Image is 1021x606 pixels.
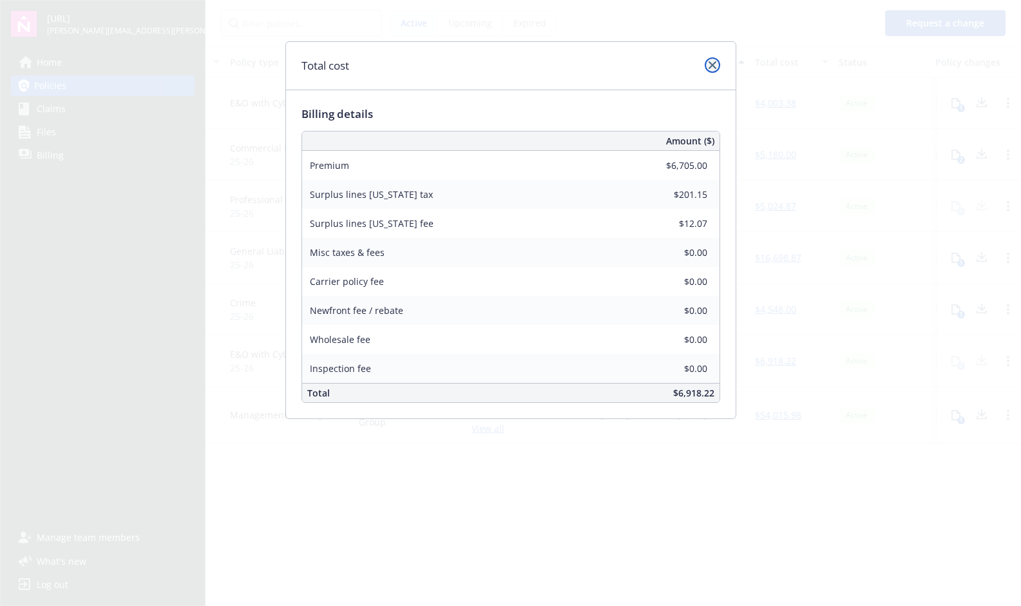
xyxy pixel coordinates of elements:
[301,57,349,74] h1: Total cost
[310,362,371,375] span: Inspection fee
[631,300,715,320] input: 0.00
[310,275,384,288] span: Carrier policy fee
[631,271,715,291] input: 0.00
[310,246,385,259] span: Misc taxes & fees
[301,106,373,121] span: Billing details
[310,333,370,346] span: Wholesale fee
[310,217,434,230] span: Surplus lines [US_STATE] fee
[705,57,720,73] a: close
[666,134,714,148] span: Amount ($)
[310,188,433,200] span: Surplus lines [US_STATE] tax
[631,358,715,378] input: 0.00
[631,155,715,175] input: 0.00
[673,387,714,399] span: $6,918.22
[307,387,330,399] span: Total
[310,159,349,171] span: Premium
[631,242,715,262] input: 0.00
[310,304,403,317] span: Newfront fee / rebate
[631,184,715,204] input: 0.00
[631,329,715,349] input: 0.00
[631,213,715,233] input: 0.00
